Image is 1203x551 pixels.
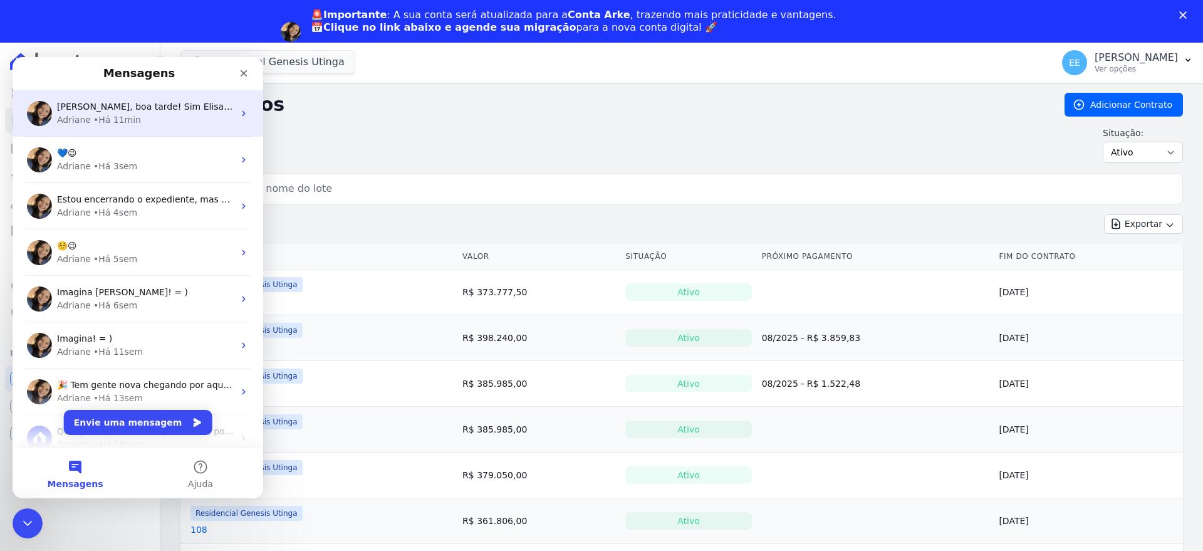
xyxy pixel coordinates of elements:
div: • Há 6sem [81,242,125,255]
div: • Há 3sem [81,103,125,116]
div: Ativo [625,375,751,392]
td: R$ 373.777,50 [457,270,620,315]
div: Fechar [1179,11,1192,19]
a: Visão Geral [5,80,155,105]
img: Profile image for Adriane [14,229,39,255]
td: [DATE] [994,453,1183,498]
td: R$ 398.240,00 [457,315,620,361]
th: Valor [457,244,620,270]
div: Adriane [44,242,78,255]
a: 08/2025 - R$ 3.859,83 [762,333,861,343]
div: Ativo [625,329,751,347]
a: Adicionar Contrato [1065,93,1183,117]
th: Próximo Pagamento [757,244,994,270]
td: [DATE] [994,315,1183,361]
div: Plataformas [10,346,150,361]
span: Imagina! = ) [44,276,100,286]
td: R$ 361.806,00 [457,498,620,544]
a: 08/2025 - R$ 1.522,48 [762,379,861,389]
a: Transferências [5,246,155,271]
a: Crédito [5,273,155,298]
a: Agendar migração [311,41,414,55]
img: Profile image for Adriane [14,183,39,208]
button: EE [PERSON_NAME] Ver opções [1052,45,1203,80]
span: Mensagens [35,422,91,431]
span: ☺️😉 [44,184,65,194]
p: Ver opções [1095,64,1178,74]
span: Residencial Genesis Utinga [190,506,303,521]
span: Imagina [PERSON_NAME]! = ) [44,230,175,240]
div: • Há 18sem [81,381,131,394]
div: Adriane [44,149,78,162]
p: [PERSON_NAME] [1095,51,1178,64]
th: Fim do Contrato [994,244,1183,270]
a: Lotes [5,163,155,188]
button: Residencial Genesis Utinga [180,50,355,74]
button: Envie uma mensagem [51,353,200,378]
div: : A sua conta será atualizada para a , trazendo mais praticidade e vantagens. 📅 para a nova conta... [311,9,836,34]
a: Negativação [5,301,155,326]
a: Recebíveis [5,366,155,391]
div: Adriane [44,196,78,209]
div: • Há 11min [81,56,128,70]
a: Contratos [5,108,155,133]
span: Ajuda [175,422,200,431]
td: [DATE] [994,361,1183,407]
div: • Há 4sem [81,149,125,162]
h2: Contratos [180,93,1044,116]
img: Profile image for Adriane [14,276,39,301]
label: Situação: [1103,127,1183,139]
td: R$ 385.985,00 [457,361,620,407]
div: Suporte [44,381,79,394]
button: Exportar [1104,214,1183,234]
th: Situação [620,244,756,270]
img: Profile image for Adriane [14,137,39,162]
a: 108 [190,523,207,536]
div: • Há 5sem [81,196,125,209]
div: Adriane [44,335,78,348]
td: [DATE] [994,498,1183,544]
b: Conta Arke [568,9,630,21]
img: Profile image for Adriane [14,322,39,347]
img: Profile image for Suporte [14,369,39,394]
img: Profile image for Adriane [281,22,301,42]
td: R$ 385.985,00 [457,407,620,453]
div: • Há 11sem [81,288,130,302]
span: EE [1069,58,1080,67]
div: Ativo [625,283,751,301]
b: 🚨Importante [311,9,387,21]
a: Conta Hent [5,394,155,419]
td: R$ 379.050,00 [457,453,620,498]
b: Clique no link abaixo e agende sua migração [323,21,576,33]
input: Buscar por nome do lote [201,176,1177,201]
th: Lote [180,244,457,270]
a: Parcelas [5,135,155,160]
td: [DATE] [994,270,1183,315]
span: Estou encerrando o expediente, mas poderá deixar a informação aqui e amanhã cedinho verificarei. ... [44,137,501,147]
td: [DATE] [994,407,1183,453]
iframe: Intercom live chat [13,57,263,498]
img: Profile image for Adriane [14,90,39,115]
div: Ativo [625,421,751,438]
div: Adriane [44,288,78,302]
div: Adriane [44,103,78,116]
a: Clientes [5,191,155,216]
span: 💙😉 [44,91,65,101]
div: Ativo [625,512,751,530]
a: Minha Carteira [5,218,155,243]
div: Ativo [625,466,751,484]
div: Adriane [44,56,78,70]
span: Qualquer eventualidade, me avise, por favor! [44,369,245,379]
button: Ajuda [125,391,251,441]
div: • Há 13sem [81,335,130,348]
iframe: Intercom live chat [13,508,43,538]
